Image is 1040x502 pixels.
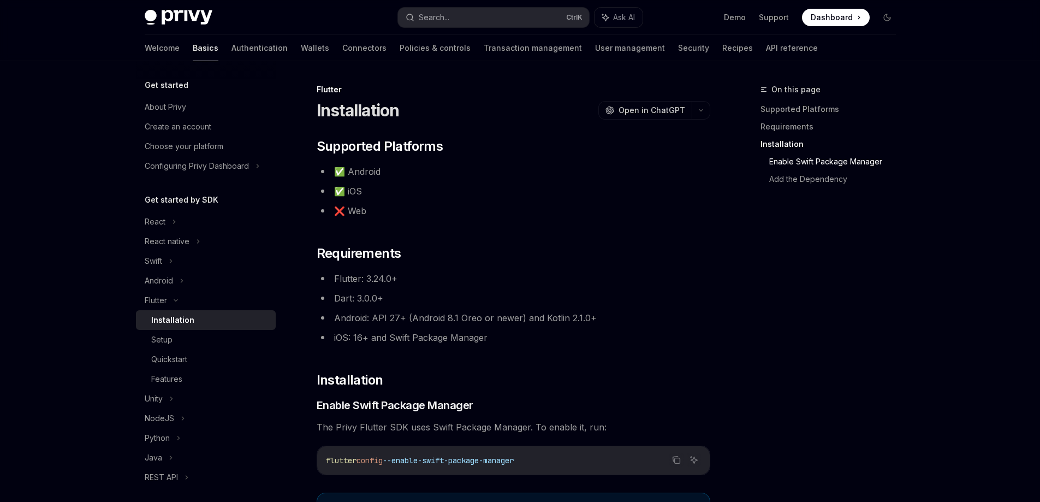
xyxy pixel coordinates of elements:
span: Dashboard [811,12,853,23]
h1: Installation [317,101,400,120]
a: Basics [193,35,218,61]
a: Choose your platform [136,137,276,156]
a: Dashboard [802,9,870,26]
span: Supported Platforms [317,138,443,155]
span: flutter [326,456,356,465]
div: About Privy [145,101,186,114]
a: Security [678,35,709,61]
div: Java [145,451,162,464]
div: Configuring Privy Dashboard [145,160,249,173]
span: Ask AI [613,12,635,23]
a: Support [759,12,789,23]
a: Welcome [145,35,180,61]
a: API reference [766,35,818,61]
img: dark logo [145,10,212,25]
li: ❌ Web [317,203,710,218]
h5: Get started by SDK [145,193,218,206]
a: User management [595,35,665,61]
div: Android [145,274,173,287]
span: Enable Swift Package Manager [317,398,473,413]
button: Copy the contents from the code block [669,453,684,467]
h5: Get started [145,79,188,92]
li: Android: API 27+ (Android 8.1 Oreo or newer) and Kotlin 2.1.0+ [317,310,710,326]
li: iOS: 16+ and Swift Package Manager [317,330,710,345]
div: Features [151,373,182,386]
a: Enable Swift Package Manager [769,153,905,170]
div: Unity [145,392,163,405]
a: Setup [136,330,276,350]
div: Search... [419,11,449,24]
a: Wallets [301,35,329,61]
a: Create an account [136,117,276,137]
span: Ctrl K [566,13,583,22]
button: Open in ChatGPT [598,101,692,120]
div: Swift [145,255,162,268]
li: Dart: 3.0.0+ [317,291,710,306]
span: --enable-swift-package-manager [383,456,514,465]
a: About Privy [136,97,276,117]
div: Create an account [145,120,211,133]
div: Installation [151,314,194,327]
span: Installation [317,371,383,389]
div: Setup [151,333,173,346]
span: Open in ChatGPT [619,105,685,116]
a: Add the Dependency [769,170,905,188]
button: Search...CtrlK [398,8,589,27]
a: Demo [724,12,746,23]
li: ✅ Android [317,164,710,179]
button: Toggle dark mode [878,9,896,26]
div: Choose your platform [145,140,223,153]
a: Connectors [342,35,387,61]
a: Recipes [722,35,753,61]
button: Ask AI [595,8,643,27]
a: Policies & controls [400,35,471,61]
div: NodeJS [145,412,174,425]
li: ✅ iOS [317,184,710,199]
div: Flutter [145,294,167,307]
a: Quickstart [136,350,276,369]
a: Authentication [231,35,288,61]
span: config [356,456,383,465]
span: Requirements [317,245,401,262]
a: Supported Platforms [760,101,905,118]
span: On this page [771,83,821,96]
div: React [145,215,165,228]
div: REST API [145,471,178,484]
div: Quickstart [151,353,187,366]
div: React native [145,235,189,248]
button: Ask AI [687,453,701,467]
span: The Privy Flutter SDK uses Swift Package Manager. To enable it, run: [317,420,710,435]
a: Transaction management [484,35,582,61]
a: Installation [760,135,905,153]
a: Features [136,369,276,389]
li: Flutter: 3.24.0+ [317,271,710,286]
div: Python [145,432,170,445]
a: Installation [136,310,276,330]
div: Flutter [317,84,710,95]
a: Requirements [760,118,905,135]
